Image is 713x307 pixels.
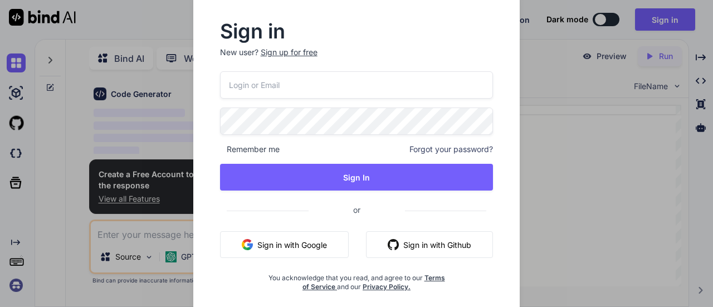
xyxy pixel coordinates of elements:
[261,47,318,58] div: Sign up for free
[220,164,494,191] button: Sign In
[309,196,405,223] span: or
[220,71,494,99] input: Login or Email
[388,239,399,250] img: github
[220,22,494,40] h2: Sign in
[409,144,493,155] span: Forgot your password?
[302,274,445,291] a: Terms of Service
[220,231,349,258] button: Sign in with Google
[265,267,447,291] div: You acknowledge that you read, and agree to our and our
[220,47,494,71] p: New user?
[220,144,280,155] span: Remember me
[363,282,411,291] a: Privacy Policy.
[366,231,493,258] button: Sign in with Github
[242,239,253,250] img: google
